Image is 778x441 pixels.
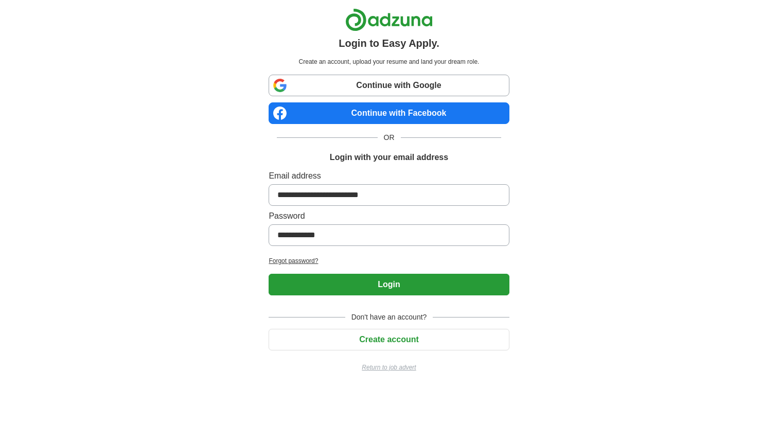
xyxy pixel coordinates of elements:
[269,170,509,182] label: Email address
[345,8,433,31] img: Adzuna logo
[330,151,448,164] h1: Login with your email address
[269,335,509,344] a: Create account
[378,132,401,143] span: OR
[345,312,433,323] span: Don't have an account?
[269,329,509,350] button: Create account
[269,75,509,96] a: Continue with Google
[269,102,509,124] a: Continue with Facebook
[339,36,439,51] h1: Login to Easy Apply.
[269,274,509,295] button: Login
[269,256,509,266] a: Forgot password?
[269,210,509,222] label: Password
[271,57,507,66] p: Create an account, upload your resume and land your dream role.
[269,363,509,372] a: Return to job advert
